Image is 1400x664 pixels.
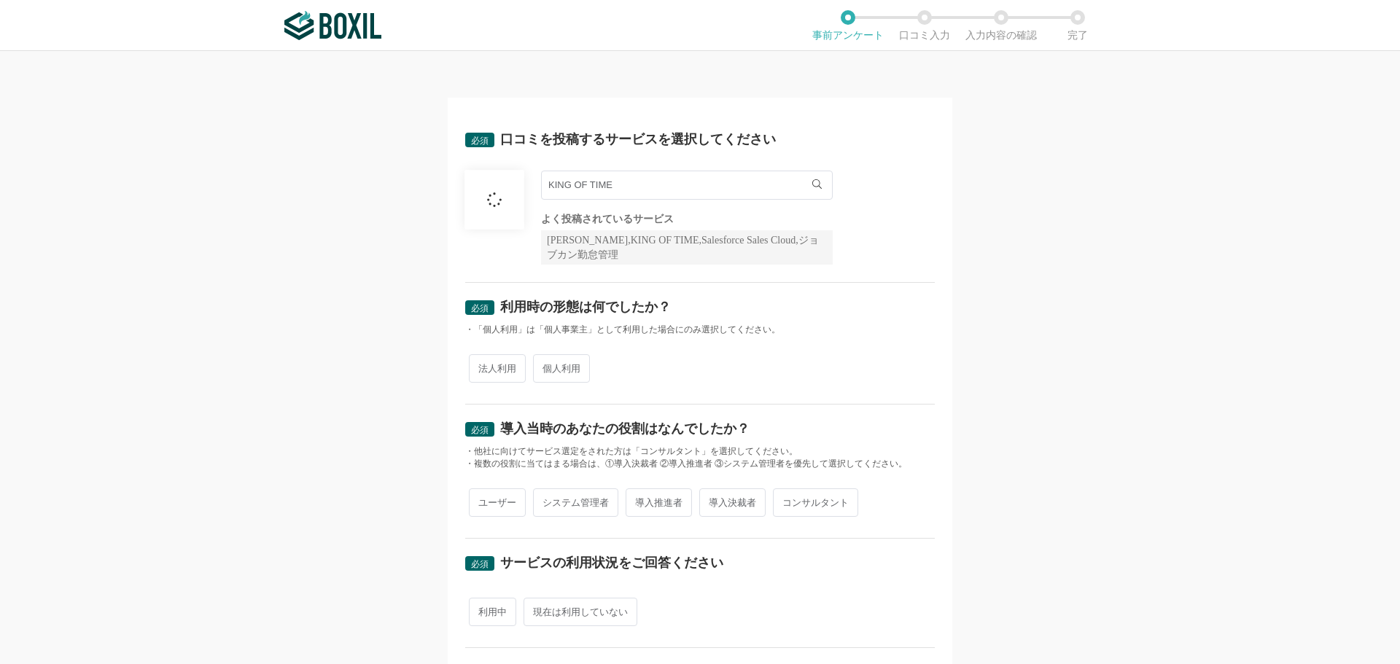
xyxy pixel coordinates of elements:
li: 事前アンケート [809,10,886,41]
span: 必須 [471,425,489,435]
li: 完了 [1039,10,1116,41]
img: ボクシルSaaS_ロゴ [284,11,381,40]
span: 個人利用 [533,354,590,383]
span: 法人利用 [469,354,526,383]
span: 必須 [471,559,489,569]
span: 導入推進者 [626,488,692,517]
div: よく投稿されているサービス [541,214,833,224]
div: [PERSON_NAME],KING OF TIME,Salesforce Sales Cloud,ジョブカン勤怠管理 [541,230,833,265]
input: サービス名で検索 [541,171,833,200]
span: 利用中 [469,598,516,626]
li: 口コミ入力 [886,10,962,41]
span: 必須 [471,303,489,313]
span: 必須 [471,136,489,146]
span: 導入決裁者 [699,488,766,517]
div: 導入当時のあなたの役割はなんでしたか？ [500,422,750,435]
div: サービスの利用状況をご回答ください [500,556,723,569]
li: 入力内容の確認 [962,10,1039,41]
span: ユーザー [469,488,526,517]
div: 利用時の形態は何でしたか？ [500,300,671,313]
span: システム管理者 [533,488,618,517]
div: ・「個人利用」は「個人事業主」として利用した場合にのみ選択してください。 [465,324,935,336]
span: コンサルタント [773,488,858,517]
div: ・他社に向けてサービス選定をされた方は「コンサルタント」を選択してください。 [465,445,935,458]
div: 口コミを投稿するサービスを選択してください [500,133,776,146]
div: ・複数の役割に当てはまる場合は、①導入決裁者 ②導入推進者 ③システム管理者を優先して選択してください。 [465,458,935,470]
span: 現在は利用していない [524,598,637,626]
